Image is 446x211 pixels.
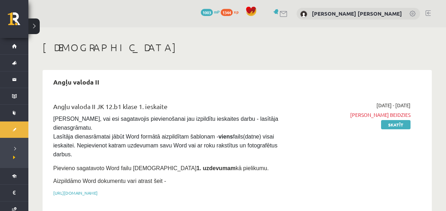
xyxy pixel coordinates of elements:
span: xp [234,9,238,15]
h1: [DEMOGRAPHIC_DATA] [43,42,432,54]
span: [PERSON_NAME], vai esi sagatavojis pievienošanai jau izpildītu ieskaites darbu - lasītāja dienasg... [53,116,280,157]
strong: 1. uzdevumam [197,165,236,171]
a: Rīgas 1. Tālmācības vidusskola [8,12,28,30]
h2: Angļu valoda II [46,74,106,90]
a: Skatīt [381,120,411,129]
span: 1003 [201,9,213,16]
a: [PERSON_NAME] [PERSON_NAME] [312,10,402,17]
span: 1344 [221,9,233,16]
a: 1344 xp [221,9,242,15]
span: mP [214,9,220,15]
span: [DATE] - [DATE] [376,102,411,109]
div: Angļu valoda II JK 12.b1 klase 1. ieskaite [53,102,288,115]
span: Aizpildāmo Word dokumentu vari atrast šeit - [53,178,166,184]
img: Markuss Kristiāns Berģis [300,11,307,18]
span: Pievieno sagatavoto Word failu [DEMOGRAPHIC_DATA] kā pielikumu. [53,165,269,171]
a: 1003 mP [201,9,220,15]
a: [URL][DOMAIN_NAME] [53,190,98,196]
span: [PERSON_NAME] beidzies [298,111,411,119]
strong: viens [219,134,233,140]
